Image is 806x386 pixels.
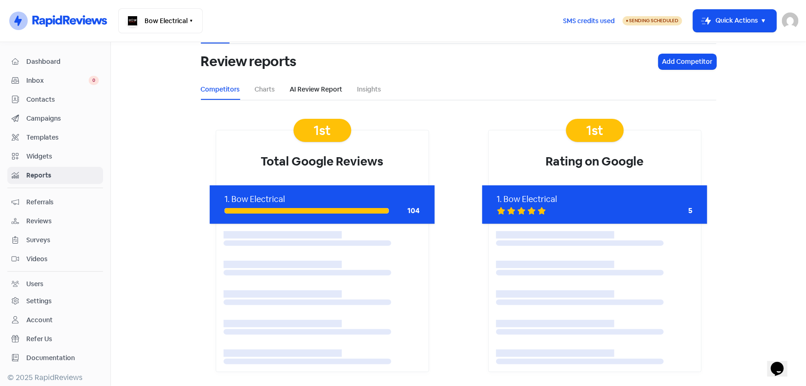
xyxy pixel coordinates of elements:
[26,114,99,123] span: Campaigns
[7,91,103,108] a: Contacts
[26,76,89,86] span: Inbox
[7,194,103,211] a: Referrals
[201,85,240,94] a: Competitors
[26,197,99,207] span: Referrals
[7,53,103,70] a: Dashboard
[26,171,99,180] span: Reports
[26,152,99,161] span: Widgets
[216,130,429,185] div: Total Google Reviews
[26,353,99,363] span: Documentation
[7,232,103,249] a: Surveys
[26,57,99,67] span: Dashboard
[782,12,799,29] img: User
[7,72,103,89] a: Inbox 0
[489,130,701,185] div: Rating on Google
[389,205,420,216] div: 104
[7,148,103,165] a: Widgets
[26,133,99,142] span: Templates
[563,16,615,26] span: SMS credits used
[7,167,103,184] a: Reports
[290,85,343,94] a: AI Review Report
[7,110,103,127] a: Campaigns
[566,119,624,142] div: 1st
[255,85,275,94] a: Charts
[7,213,103,230] a: Reviews
[7,312,103,329] a: Account
[293,119,351,142] div: 1st
[26,296,52,306] div: Settings
[7,372,103,383] div: © 2025 RapidReviews
[7,331,103,348] a: Refer Us
[659,54,716,69] button: Add Competitor
[623,15,682,26] a: Sending Scheduled
[26,254,99,264] span: Videos
[7,276,103,293] a: Users
[7,349,103,367] a: Documentation
[655,205,692,216] div: 5
[26,279,43,289] div: Users
[118,8,203,33] button: Bow Electrical
[26,235,99,245] span: Surveys
[693,10,776,32] button: Quick Actions
[767,349,797,377] iframe: chat widget
[26,334,99,344] span: Refer Us
[224,193,420,205] div: 1. Bow Electrical
[26,216,99,226] span: Reviews
[555,15,623,25] a: SMS credits used
[7,129,103,146] a: Templates
[358,85,382,94] a: Insights
[201,47,296,76] h1: Review reports
[7,251,103,268] a: Videos
[89,76,99,85] span: 0
[7,293,103,310] a: Settings
[26,315,53,325] div: Account
[629,18,679,24] span: Sending Scheduled
[497,193,693,205] div: 1. Bow Electrical
[26,95,99,104] span: Contacts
